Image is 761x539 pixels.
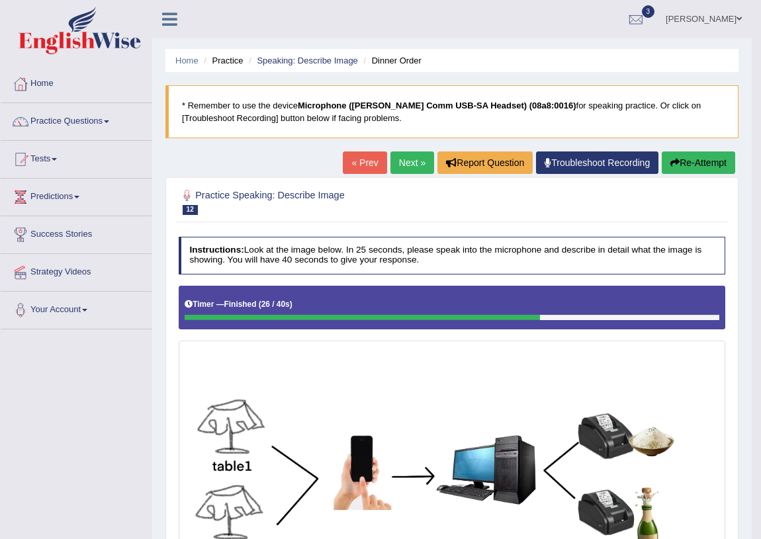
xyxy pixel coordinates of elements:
[201,54,243,67] li: Practice
[185,300,292,309] h5: Timer —
[1,65,152,99] a: Home
[179,187,518,215] h2: Practice Speaking: Describe Image
[1,103,152,136] a: Practice Questions
[175,56,199,65] a: Home
[642,5,655,18] span: 3
[1,292,152,325] a: Your Account
[662,151,735,174] button: Re-Attempt
[536,151,658,174] a: Troubleshoot Recording
[1,216,152,249] a: Success Stories
[189,245,244,255] b: Instructions:
[183,205,198,215] span: 12
[259,300,261,309] b: (
[343,151,386,174] a: « Prev
[390,151,434,174] a: Next »
[257,56,357,65] a: Speaking: Describe Image
[224,300,257,309] b: Finished
[1,179,152,212] a: Predictions
[437,151,533,174] button: Report Question
[261,300,290,309] b: 26 / 40s
[1,254,152,287] a: Strategy Videos
[360,54,421,67] li: Dinner Order
[290,300,292,309] b: )
[179,237,726,274] h4: Look at the image below. In 25 seconds, please speak into the microphone and describe in detail w...
[298,101,576,110] b: Microphone ([PERSON_NAME] Comm USB-SA Headset) (08a8:0016)
[1,141,152,174] a: Tests
[165,85,739,138] blockquote: * Remember to use the device for speaking practice. Or click on [Troubleshoot Recording] button b...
